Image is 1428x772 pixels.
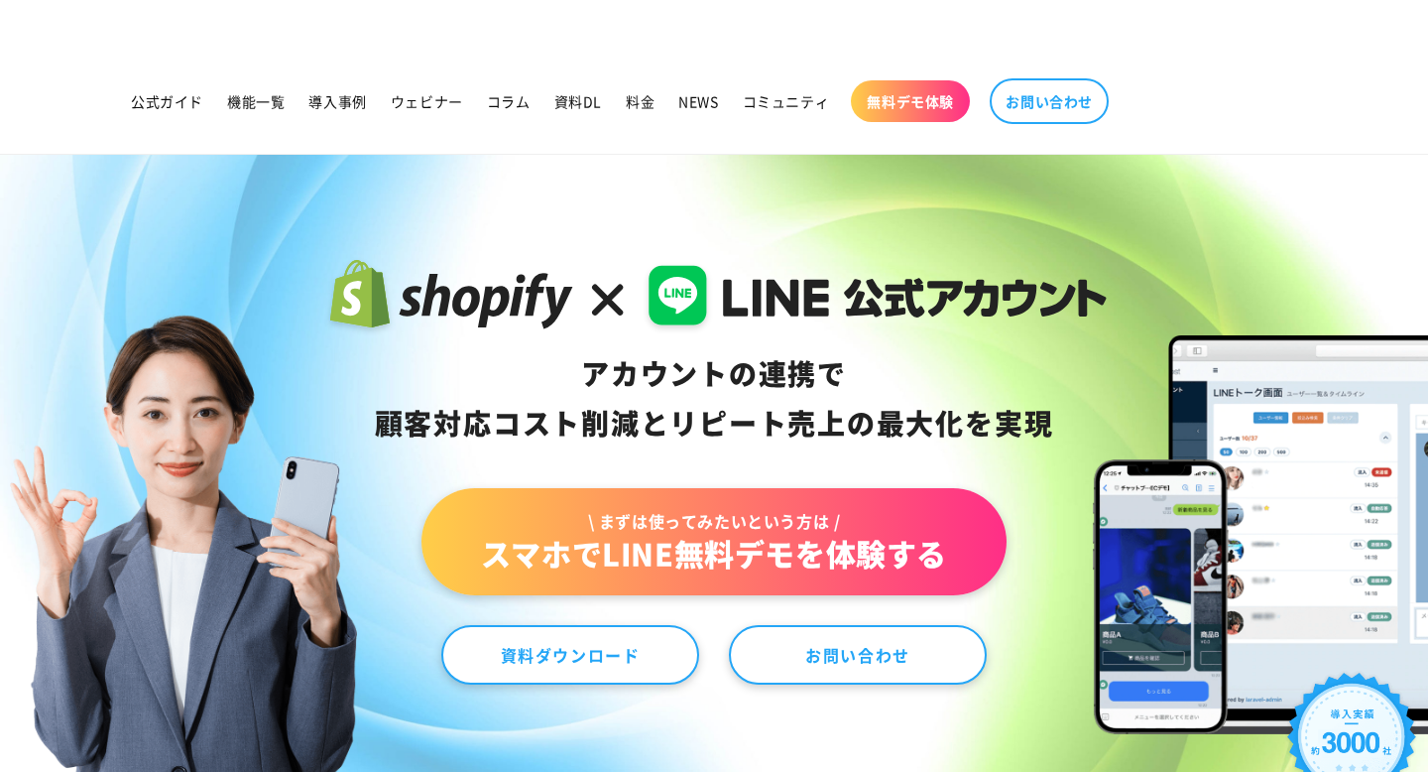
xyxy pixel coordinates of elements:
span: お問い合わせ [1006,92,1093,110]
span: 機能一覧 [227,92,285,110]
span: 公式ガイド [131,92,203,110]
span: 無料デモ体験 [867,92,954,110]
a: お問い合わせ [729,625,987,685]
a: NEWS [666,80,730,122]
a: コラム [475,80,542,122]
a: コミュニティ [731,80,842,122]
a: 機能一覧 [215,80,297,122]
span: 資料DL [554,92,602,110]
a: ウェビナー [379,80,475,122]
a: 無料デモ体験 [851,80,970,122]
a: 資料DL [542,80,614,122]
span: コミュニティ [743,92,830,110]
div: アカウントの連携で 顧客対応コスト削減と リピート売上の 最大化を実現 [321,349,1108,449]
a: \ まずは使ってみたいという方は /スマホでLINE無料デモを体験する [421,488,1007,595]
a: 導入事例 [297,80,378,122]
span: ウェビナー [391,92,463,110]
span: 料金 [626,92,654,110]
span: \ まずは使ってみたいという方は / [481,510,947,532]
span: 導入事例 [308,92,366,110]
a: 公式ガイド [119,80,215,122]
span: コラム [487,92,531,110]
span: NEWS [678,92,718,110]
a: お問い合わせ [990,78,1109,124]
a: 資料ダウンロード [441,625,699,685]
a: 料金 [614,80,666,122]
